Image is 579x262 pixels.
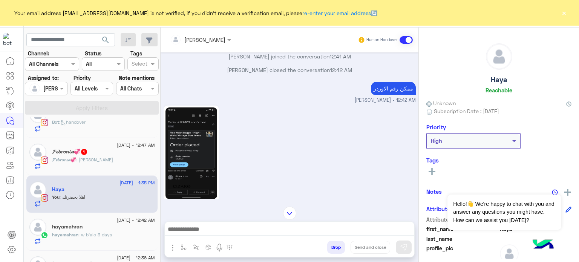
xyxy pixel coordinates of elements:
[78,232,112,237] span: w b’alo 3 days
[426,205,453,212] h6: Attributes
[74,74,91,82] label: Priority
[486,44,512,69] img: defaultAdmin.png
[81,149,87,155] span: 1
[119,74,155,82] label: Note mentions
[400,244,407,251] img: send message
[168,243,177,252] img: send attachment
[371,82,416,95] p: 6/9/2025, 12:42 AM
[560,9,568,17] button: ×
[426,225,498,233] span: first_name
[52,149,88,155] h5: 𝓕𝓮𝓫𝓻𝓸𝓷𝓲𝓪💞
[29,219,46,236] img: defaultAdmin.png
[205,244,211,250] img: create order
[117,254,155,261] span: [DATE] - 12:38 AM
[52,186,64,193] h5: Haya
[28,49,49,57] label: Channel:
[76,157,113,162] span: موديل تانب
[52,224,83,230] h5: hayamahran
[426,244,498,262] span: profile_pic
[41,119,48,126] img: Instagram
[25,101,159,115] button: Apply Filters
[60,194,85,200] span: اهلا بحضرتك
[426,235,498,243] span: last_name
[59,119,86,125] span: : handover
[117,142,155,149] span: [DATE] - 12:47 AM
[530,232,556,258] img: hulul-logo.png
[96,33,115,49] button: search
[327,241,345,254] button: Drop
[130,49,142,57] label: Tags
[491,75,507,84] h5: Haya
[52,232,78,237] span: hayamahran
[434,107,499,115] span: Subscription Date : [DATE]
[3,33,17,46] img: 919860931428189
[178,241,190,253] button: select flow
[330,67,352,73] span: 12:42 AM
[426,188,442,195] h6: Notes
[351,241,390,254] button: Send and close
[14,9,377,17] span: Your email address [EMAIL_ADDRESS][DOMAIN_NAME] is not verified, if you didn't receive a verifica...
[181,244,187,250] img: select flow
[355,97,416,104] span: [PERSON_NAME] - 12:42 AM
[426,216,498,224] span: Attribute Name
[426,157,571,164] h6: Tags
[28,74,59,82] label: Assigned to:
[564,189,571,196] img: add
[366,37,398,43] small: Human Handover
[52,194,60,200] span: You
[29,83,40,94] img: defaultAdmin.png
[190,241,202,253] button: Trigger scenario
[164,52,416,60] p: [PERSON_NAME] joined the conversation
[29,144,46,161] img: defaultAdmin.png
[119,179,155,186] span: [DATE] - 1:35 PM
[117,217,155,224] span: [DATE] - 12:42 AM
[52,119,59,125] span: Bot
[329,53,351,60] span: 12:41 AM
[426,124,446,130] h6: Priority
[41,231,48,239] img: WhatsApp
[101,35,110,44] span: search
[164,66,416,74] p: [PERSON_NAME] closed the conversation
[202,241,215,253] button: create order
[227,245,233,251] img: make a call
[130,60,147,69] div: Select
[486,87,512,93] h6: Reachable
[85,49,101,57] label: Status
[283,207,296,220] img: scroll
[447,195,561,230] span: Hello!👋 We're happy to chat with you and answer any questions you might have. How can we assist y...
[302,10,371,16] a: re-enter your email address
[193,244,199,250] img: Trigger scenario
[29,181,46,198] img: defaultAdmin.png
[426,99,456,107] span: Unknown
[41,194,48,202] img: Instagram
[215,243,224,252] img: send voice note
[52,157,76,162] span: 𝓕𝓮𝓫𝓻𝓸𝓷𝓲𝓪💞
[41,156,48,164] img: Instagram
